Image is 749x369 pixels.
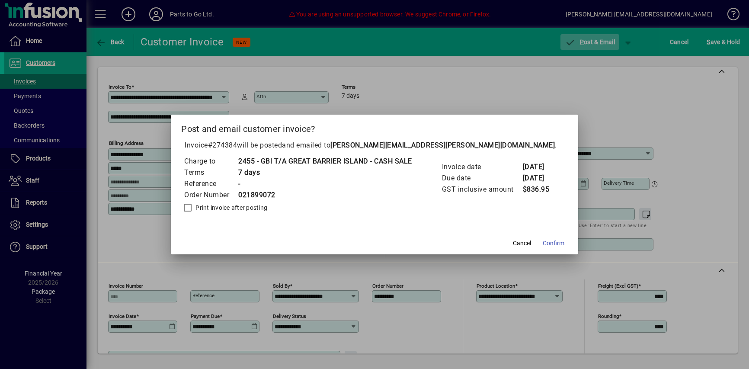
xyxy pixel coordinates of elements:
[508,235,536,251] button: Cancel
[184,156,238,167] td: Charge to
[282,141,555,149] span: and emailed to
[238,178,412,189] td: -
[442,173,522,184] td: Due date
[522,173,557,184] td: [DATE]
[543,239,564,248] span: Confirm
[181,140,568,151] p: Invoice will be posted .
[442,161,522,173] td: Invoice date
[238,189,412,201] td: 021899072
[184,167,238,178] td: Terms
[238,156,412,167] td: 2455 - GBI T/A GREAT BARRIER ISLAND - CASH SALE
[184,178,238,189] td: Reference
[539,235,568,251] button: Confirm
[238,167,412,178] td: 7 days
[330,141,555,149] b: [PERSON_NAME][EMAIL_ADDRESS][PERSON_NAME][DOMAIN_NAME]
[194,203,267,212] label: Print invoice after posting
[208,141,237,149] span: #274384
[522,184,557,195] td: $836.95
[522,161,557,173] td: [DATE]
[442,184,522,195] td: GST inclusive amount
[184,189,238,201] td: Order Number
[513,239,531,248] span: Cancel
[171,115,578,140] h2: Post and email customer invoice?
